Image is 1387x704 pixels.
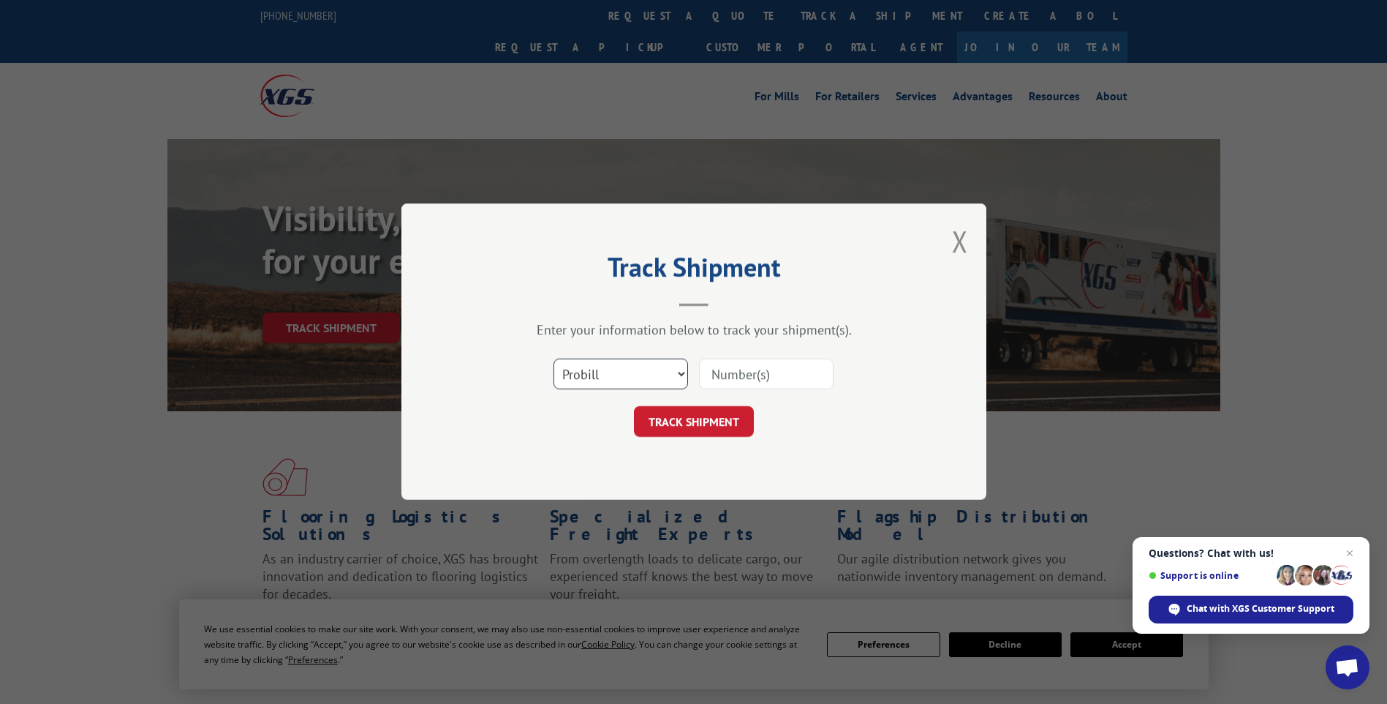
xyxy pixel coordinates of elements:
[475,322,913,339] div: Enter your information below to track your shipment(s).
[634,407,754,438] button: TRACK SHIPMENT
[1149,547,1353,559] span: Questions? Chat with us!
[1341,544,1358,562] span: Close chat
[699,359,834,390] input: Number(s)
[1326,645,1369,689] div: Open chat
[475,257,913,285] h2: Track Shipment
[1187,602,1334,615] span: Chat with XGS Customer Support
[952,222,968,261] button: Close modal
[1149,570,1271,581] span: Support is online
[1149,596,1353,624] div: Chat with XGS Customer Support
